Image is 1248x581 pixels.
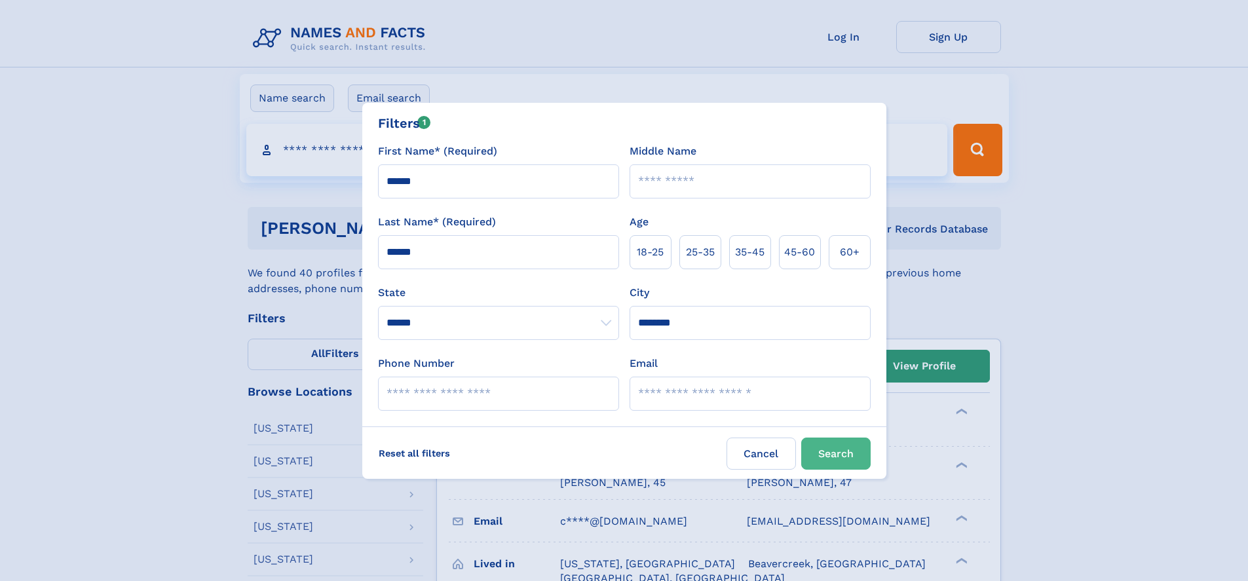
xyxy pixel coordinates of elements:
label: Reset all filters [370,438,459,469]
label: First Name* (Required) [378,143,497,159]
div: Filters [378,113,431,133]
span: 25‑35 [686,244,715,260]
label: Last Name* (Required) [378,214,496,230]
button: Search [801,438,871,470]
label: Email [630,356,658,371]
label: Phone Number [378,356,455,371]
label: State [378,285,619,301]
label: Age [630,214,649,230]
label: City [630,285,649,301]
label: Middle Name [630,143,696,159]
label: Cancel [727,438,796,470]
span: 60+ [840,244,860,260]
span: 18‑25 [637,244,664,260]
span: 45‑60 [784,244,815,260]
span: 35‑45 [735,244,765,260]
